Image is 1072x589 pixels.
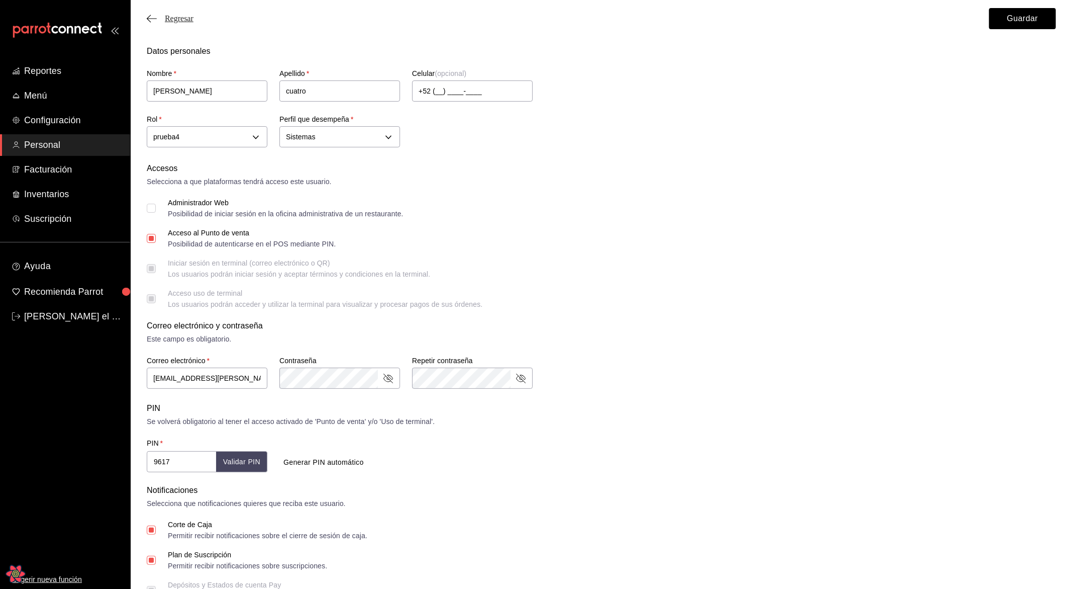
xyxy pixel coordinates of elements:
[24,285,122,299] span: Recomienda Parrot
[24,188,122,201] span: Inventarios
[147,177,1056,187] div: Selecciona a que plataformas tendrá acceso este usuario.
[24,310,122,323] span: [PERSON_NAME] el [PERSON_NAME]
[147,440,163,447] label: PIN
[435,70,466,78] span: (opcional)
[279,70,400,77] label: Apellido
[412,70,533,77] label: Celular
[147,402,1056,414] div: PIN
[168,240,336,247] div: Posibilidad de autenticarse en el POS mediante PIN.
[6,564,26,584] button: Open React Query Devtools
[168,271,430,278] div: Los usuarios podrán iniciar sesión y aceptar términos y condiciones en la terminal.
[12,574,122,585] span: Sugerir nueva función
[147,451,216,472] input: 3 a 6 dígitos
[168,581,518,588] div: Depósitos y Estados de cuenta Pay
[279,116,400,123] label: Perfil que desempeña
[24,138,122,152] span: Personal
[147,498,1056,509] div: Selecciona que notificaciones quieres que reciba este usuario.
[279,453,368,472] button: Generar PIN automático
[168,521,367,528] div: Corte de Caja
[168,260,430,267] div: Iniciar sesión en terminal (correo electrónico o QR)
[24,89,122,103] span: Menú
[168,551,327,558] div: Plan de Suscripción
[147,45,1056,57] div: Datos personales
[147,416,1056,427] div: Se volverá obligatorio al tener el acceso activado de 'Punto de venta' y/o 'Uso de terminal'.
[147,14,193,23] button: Regresar
[24,114,122,127] span: Configuración
[168,562,327,569] div: Permitir recibir notificaciones sobre suscripciones.
[24,212,122,226] span: Suscripción
[168,532,367,539] div: Permitir recibir notificaciones sobre el cierre de sesión de caja.
[168,210,403,217] div: Posibilidad de iniciar sesión en la oficina administrativa de un restaurante.
[147,334,1056,345] div: Este campo es obligatorio.
[147,162,1056,175] div: Accesos
[279,126,400,147] div: Sistemas
[24,64,122,78] span: Reportes
[147,358,267,365] label: Correo electrónico
[24,163,122,177] span: Facturación
[382,372,394,384] button: passwordField
[147,484,1056,496] div: Notificaciones
[147,368,267,389] input: ejemplo@gmail.com
[111,26,119,34] button: open_drawer_menu
[147,320,1056,332] div: Correo electrónico y contraseña
[147,116,267,123] label: Rol
[165,14,193,23] span: Regresar
[989,8,1056,29] button: Guardar
[279,358,400,365] label: Contraseña
[24,259,122,275] span: Ayuda
[412,358,533,365] label: Repetir contraseña
[147,126,267,147] div: prueba4
[147,70,267,77] label: Nombre
[168,199,403,206] div: Administrador Web
[515,372,527,384] button: passwordField
[168,290,482,297] div: Acceso uso de terminal
[168,229,336,236] div: Acceso al Punto de venta
[216,452,267,472] button: Validar PIN
[168,301,482,308] div: Los usuarios podrán acceder y utilizar la terminal para visualizar y procesar pagos de sus órdenes.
